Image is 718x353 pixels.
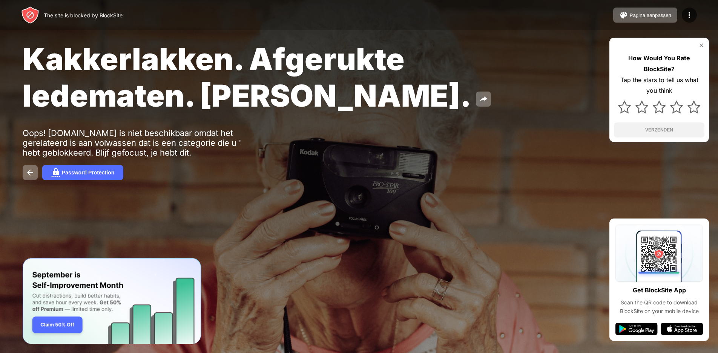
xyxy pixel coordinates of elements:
[633,285,686,296] div: Get BlockSite App
[51,168,60,177] img: password.svg
[653,101,666,113] img: star.svg
[635,101,648,113] img: star.svg
[614,53,704,75] div: How Would You Rate BlockSite?
[615,323,658,335] img: google-play.svg
[661,323,703,335] img: app-store.svg
[23,128,256,157] div: Oops! [DOMAIN_NAME] is niet beschikbaar omdat het gerelateerd is aan volwassen dat is een categor...
[687,101,700,113] img: star.svg
[479,95,488,104] img: share.svg
[618,101,631,113] img: star.svg
[630,12,671,18] div: Pagina aanpassen
[23,41,471,114] span: Kakkerlakken. Afgerukte ledematen. [PERSON_NAME].
[614,122,704,138] button: VERZENDEN
[42,165,123,180] button: Password Protection
[614,75,704,96] div: Tap the stars to tell us what you think
[62,170,114,176] div: Password Protection
[685,11,694,20] img: menu-icon.svg
[613,8,677,23] button: Pagina aanpassen
[23,258,201,344] iframe: Banner
[44,12,123,18] div: The site is blocked by BlockSite
[619,11,628,20] img: pallet.svg
[21,6,39,24] img: header-logo.svg
[615,298,703,315] div: Scan the QR code to download BlockSite on your mobile device
[698,42,704,48] img: rate-us-close.svg
[670,101,683,113] img: star.svg
[26,168,35,177] img: back.svg
[615,225,703,282] img: qrcode.svg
